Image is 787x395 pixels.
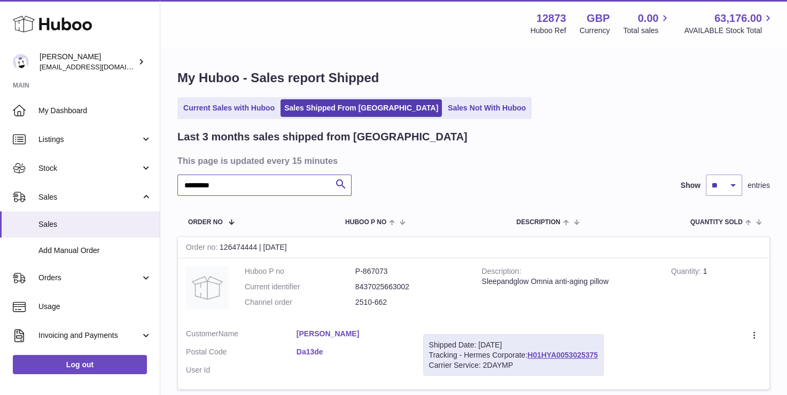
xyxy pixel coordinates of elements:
dt: Name [186,329,297,342]
div: Tracking - Hermes Corporate: [423,334,604,376]
dt: Current identifier [245,282,355,292]
span: entries [747,180,770,191]
strong: 12873 [536,11,566,26]
span: Usage [38,302,152,312]
strong: Description [482,267,521,278]
a: 63,176.00 AVAILABLE Stock Total [684,11,774,36]
span: [EMAIL_ADDRESS][DOMAIN_NAME] [40,62,157,71]
a: Current Sales with Huboo [180,99,278,117]
dt: User Id [186,365,297,375]
img: tikhon.oleinikov@sleepandglow.com [13,54,29,70]
span: Sales [38,219,152,230]
span: 63,176.00 [714,11,762,26]
div: [PERSON_NAME] [40,52,136,72]
div: 126474444 | [DATE] [178,237,769,258]
div: Shipped Date: [DATE] [429,340,598,350]
span: AVAILABLE Stock Total [684,26,774,36]
a: Log out [13,355,147,374]
dd: 8437025663002 [355,282,466,292]
span: Quantity Sold [690,219,743,226]
span: Stock [38,163,141,173]
dd: P-867073 [355,266,466,276]
dt: Huboo P no [245,266,355,276]
label: Show [681,180,700,191]
span: Listings [38,135,141,145]
span: Order No [188,219,223,226]
td: 1 [663,258,769,321]
span: Sales [38,192,141,202]
span: Customer [186,329,219,338]
a: 0.00 Total sales [623,11,671,36]
strong: Order no [186,243,220,254]
span: My Dashboard [38,106,152,116]
div: Huboo Ref [531,26,566,36]
dt: Channel order [245,297,355,307]
span: Orders [38,273,141,283]
dt: Postal Code [186,347,297,360]
a: [PERSON_NAME] [297,329,407,339]
h1: My Huboo - Sales report Shipped [177,69,770,86]
span: 0.00 [638,11,659,26]
span: Description [516,219,560,226]
h2: Last 3 months sales shipped from [GEOGRAPHIC_DATA] [177,130,467,144]
img: no-photo.jpg [186,266,229,309]
div: Sleepandglow Omnia anti-aging pillow [482,276,655,287]
span: Huboo P no [345,219,386,226]
span: Total sales [623,26,671,36]
dd: 2510-662 [355,297,466,307]
span: Add Manual Order [38,246,152,256]
strong: GBP [587,11,610,26]
a: Sales Not With Huboo [444,99,529,117]
a: Sales Shipped From [GEOGRAPHIC_DATA] [280,99,442,117]
div: Currency [580,26,610,36]
span: Invoicing and Payments [38,330,141,341]
a: Da13de [297,347,407,357]
strong: Quantity [671,267,703,278]
a: H01HYA0053025375 [527,351,598,359]
h3: This page is updated every 15 minutes [177,155,767,167]
div: Carrier Service: 2DAYMP [429,360,598,370]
